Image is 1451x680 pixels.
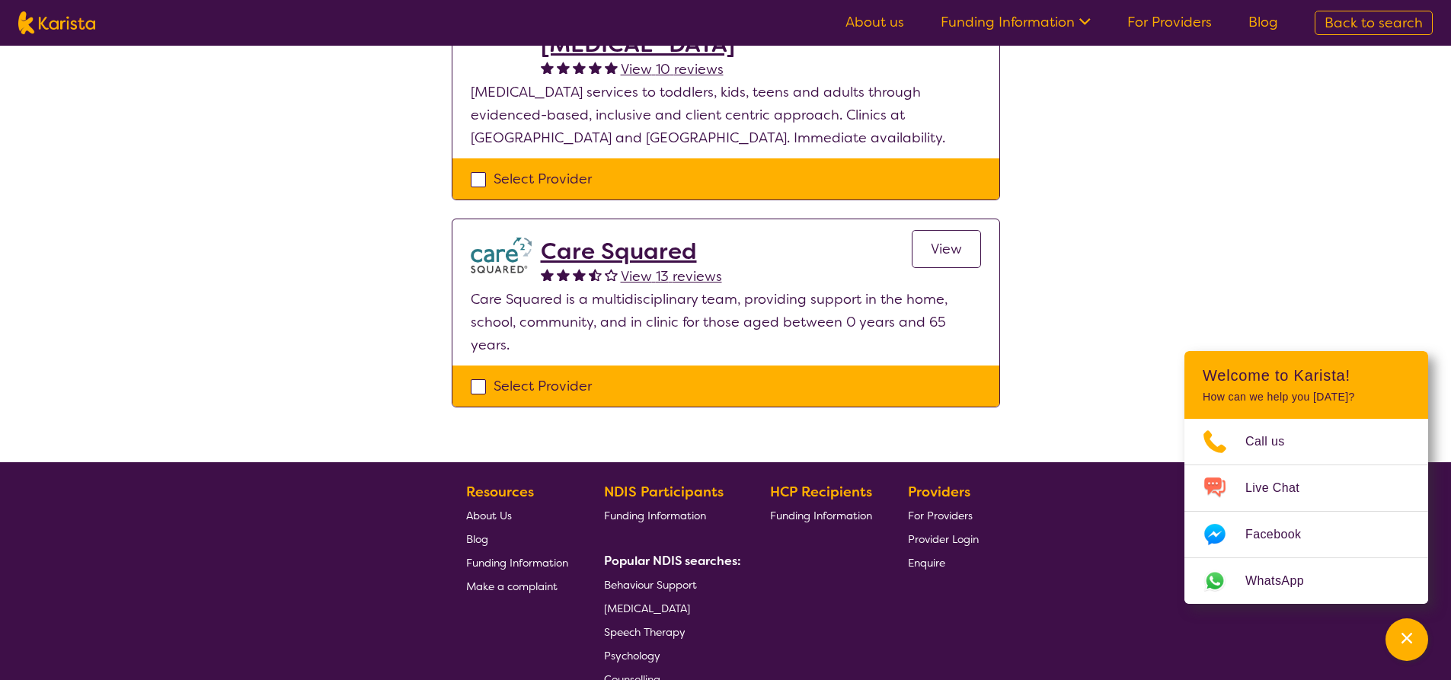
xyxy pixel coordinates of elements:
[908,509,973,522] span: For Providers
[1315,11,1433,35] a: Back to search
[541,268,554,281] img: fullstar
[912,230,981,268] a: View
[573,61,586,74] img: fullstar
[621,265,722,288] a: View 13 reviews
[1127,13,1212,31] a: For Providers
[1184,419,1428,604] ul: Choose channel
[466,527,568,551] a: Blog
[1248,13,1278,31] a: Blog
[466,532,488,546] span: Blog
[541,61,554,74] img: fullstar
[1245,430,1303,453] span: Call us
[589,268,602,281] img: halfstar
[604,509,706,522] span: Funding Information
[770,503,872,527] a: Funding Information
[908,551,979,574] a: Enquire
[1203,391,1410,404] p: How can we help you [DATE]?
[845,13,904,31] a: About us
[604,649,660,662] span: Psychology
[466,551,568,574] a: Funding Information
[604,483,724,501] b: NDIS Participants
[541,3,912,58] a: Posity Telehealth - [MEDICAL_DATA]
[605,61,618,74] img: fullstar
[541,238,722,265] a: Care Squared
[908,532,979,546] span: Provider Login
[604,503,735,527] a: Funding Information
[604,578,697,592] span: Behaviour Support
[604,573,735,596] a: Behaviour Support
[604,602,690,615] span: [MEDICAL_DATA]
[1385,618,1428,661] button: Channel Menu
[471,288,981,356] p: Care Squared is a multidisciplinary team, providing support in the home, school, community, and i...
[557,268,570,281] img: fullstar
[605,268,618,281] img: emptystar
[1184,351,1428,604] div: Channel Menu
[1203,366,1410,385] h2: Welcome to Karista!
[604,553,741,569] b: Popular NDIS searches:
[589,61,602,74] img: fullstar
[573,268,586,281] img: fullstar
[941,13,1091,31] a: Funding Information
[604,643,735,667] a: Psychology
[908,527,979,551] a: Provider Login
[1245,523,1319,546] span: Facebook
[466,556,568,570] span: Funding Information
[466,574,568,598] a: Make a complaint
[621,267,722,286] span: View 13 reviews
[621,58,724,81] a: View 10 reviews
[908,483,970,501] b: Providers
[1245,477,1318,500] span: Live Chat
[471,238,532,273] img: watfhvlxxexrmzu5ckj6.png
[1325,14,1423,32] span: Back to search
[770,509,872,522] span: Funding Information
[604,620,735,643] a: Speech Therapy
[770,483,872,501] b: HCP Recipients
[604,596,735,620] a: [MEDICAL_DATA]
[557,61,570,74] img: fullstar
[466,509,512,522] span: About Us
[471,81,981,149] p: [MEDICAL_DATA] services to toddlers, kids, teens and adults through evidenced-based, inclusive an...
[908,556,945,570] span: Enquire
[604,625,686,639] span: Speech Therapy
[621,60,724,78] span: View 10 reviews
[18,11,95,34] img: Karista logo
[908,503,979,527] a: For Providers
[1245,570,1322,592] span: WhatsApp
[466,579,558,593] span: Make a complaint
[466,503,568,527] a: About Us
[931,240,962,258] span: View
[1184,558,1428,604] a: Web link opens in a new tab.
[466,483,534,501] b: Resources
